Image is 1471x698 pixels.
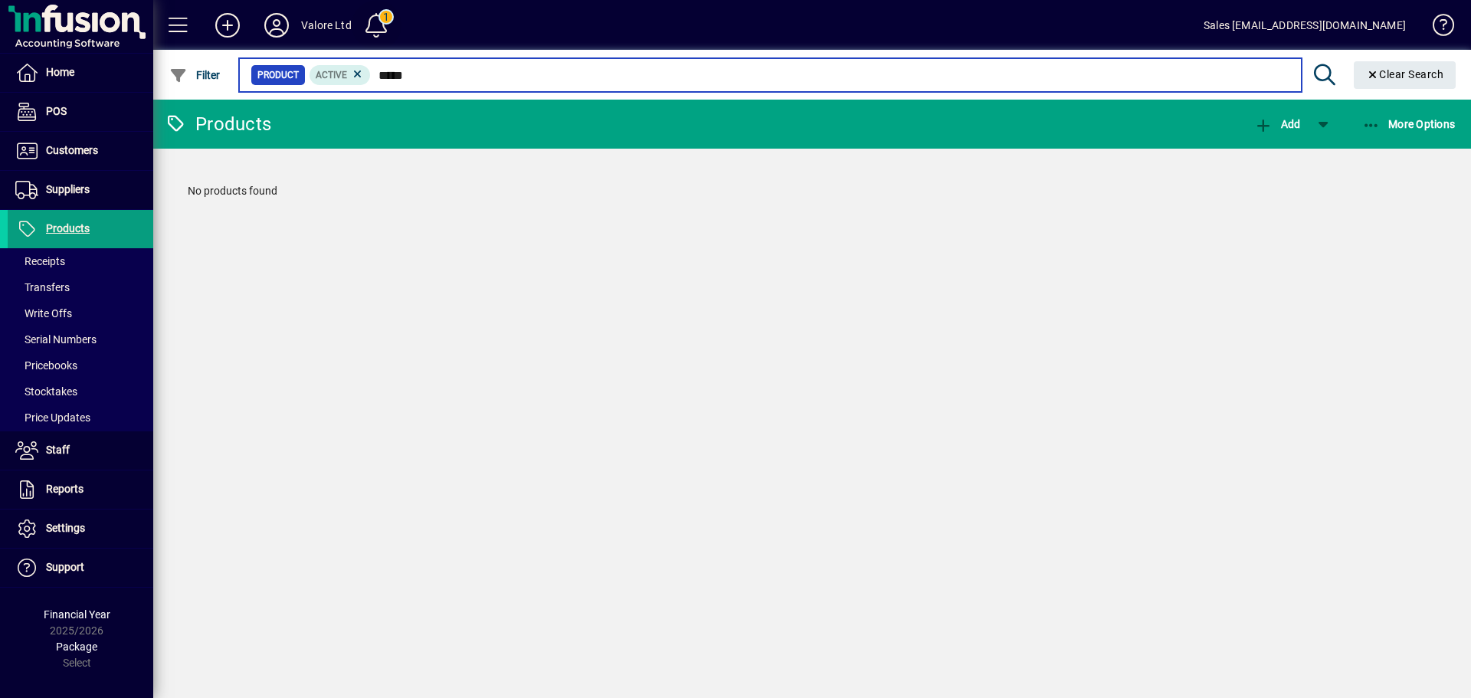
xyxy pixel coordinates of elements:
a: Serial Numbers [8,326,153,352]
a: Settings [8,510,153,548]
a: Knowledge Base [1421,3,1452,53]
a: Write Offs [8,300,153,326]
span: Product [257,67,299,83]
button: Clear [1354,61,1456,89]
span: Serial Numbers [15,333,97,346]
span: Staff [46,444,70,456]
span: Active [316,70,347,80]
span: Receipts [15,255,65,267]
span: Products [46,222,90,234]
span: Settings [46,522,85,534]
button: More Options [1358,110,1460,138]
a: Staff [8,431,153,470]
span: Home [46,66,74,78]
div: Products [165,112,271,136]
span: Customers [46,144,98,156]
button: Filter [165,61,224,89]
span: Pricebooks [15,359,77,372]
a: Receipts [8,248,153,274]
span: Add [1254,118,1300,130]
span: Package [56,641,97,653]
a: Suppliers [8,171,153,209]
span: Write Offs [15,307,72,320]
div: Valore Ltd [301,13,352,38]
span: Price Updates [15,411,90,424]
span: Clear Search [1366,68,1444,80]
a: Home [8,54,153,92]
span: Stocktakes [15,385,77,398]
button: Add [1250,110,1304,138]
span: Filter [169,69,221,81]
a: Reports [8,470,153,509]
mat-chip: Activation Status: Active [310,65,371,85]
span: Financial Year [44,608,110,621]
a: Customers [8,132,153,170]
a: Price Updates [8,405,153,431]
a: Stocktakes [8,378,153,405]
a: Support [8,549,153,587]
a: Transfers [8,274,153,300]
span: More Options [1362,118,1456,130]
a: POS [8,93,153,131]
button: Add [203,11,252,39]
span: Transfers [15,281,70,293]
span: Support [46,561,84,573]
div: No products found [172,168,1452,215]
span: POS [46,105,67,117]
button: Profile [252,11,301,39]
span: Suppliers [46,183,90,195]
span: Reports [46,483,84,495]
a: Pricebooks [8,352,153,378]
div: Sales [EMAIL_ADDRESS][DOMAIN_NAME] [1204,13,1406,38]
